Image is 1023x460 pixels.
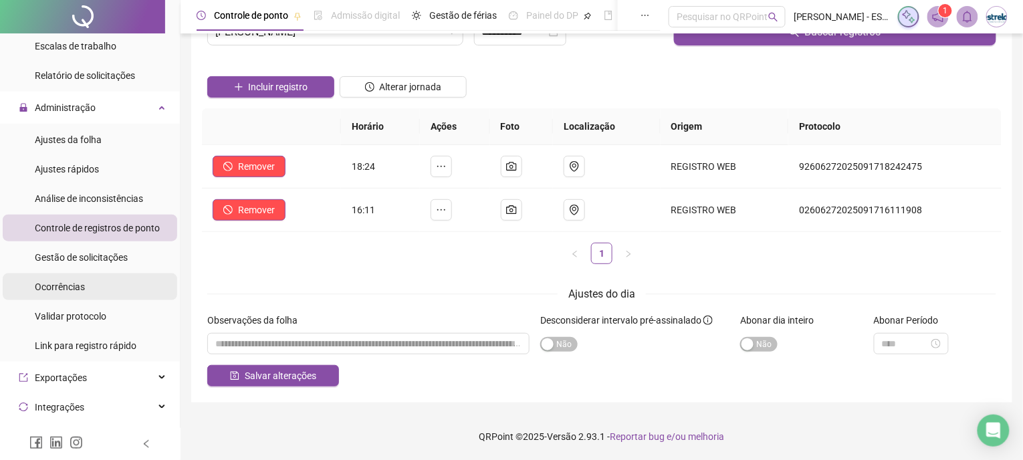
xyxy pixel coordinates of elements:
th: Ações [420,108,490,145]
span: bell [961,11,974,23]
span: 1 [943,6,947,15]
span: Link para registro rápido [35,340,136,351]
label: Abonar Período [874,313,947,328]
span: notification [932,11,944,23]
li: Próxima página [618,243,639,264]
span: Escalas de trabalho [35,41,116,51]
span: Validar protocolo [35,311,106,322]
th: Protocolo [788,108,1002,145]
span: file-done [314,11,323,20]
span: Admissão digital [331,10,400,21]
span: Desconsiderar intervalo pré-assinalado [540,315,701,326]
a: 1 [592,243,612,263]
span: Controle de ponto [214,10,288,21]
span: sun [412,11,421,20]
span: Incluir registro [249,80,308,94]
span: environment [569,205,580,215]
li: Página anterior [564,243,586,264]
th: Horário [341,108,420,145]
span: clock-circle [365,82,374,92]
span: Reportar bug e/ou melhoria [610,431,725,442]
th: Localização [553,108,661,145]
span: 16:11 [352,205,375,215]
span: Análise de inconsistências [35,193,143,204]
td: REGISTRO WEB [661,189,789,232]
span: ellipsis [641,11,650,20]
td: 02606272025091716111908 [788,189,1002,232]
button: Incluir registro [207,76,334,98]
span: left [571,250,579,258]
span: Relatório de solicitações [35,70,135,81]
span: camera [506,161,517,172]
span: Salvar alterações [245,368,316,383]
span: Gestão de solicitações [35,252,128,263]
td: 92606272025091718242475 [788,145,1002,189]
button: Remover [213,199,286,221]
span: save [230,371,239,380]
li: 1 [591,243,612,264]
span: Controle de registros de ponto [35,223,160,233]
span: 18:24 [352,161,375,172]
span: Ajustes do dia [568,287,635,300]
span: Remover [238,203,275,217]
span: lock [19,103,28,112]
span: stop [223,162,233,171]
button: Remover [213,156,286,177]
span: instagram [70,436,83,449]
span: left [142,439,151,449]
div: Open Intercom Messenger [978,415,1010,447]
span: Gestão de férias [429,10,497,21]
label: Observações da folha [207,313,306,328]
th: Origem [661,108,789,145]
span: ellipsis [436,161,447,172]
span: dashboard [509,11,518,20]
span: environment [569,161,580,172]
span: ellipsis [436,205,447,215]
span: export [19,373,28,382]
img: sparkle-icon.fc2bf0ac1784a2077858766a79e2daf3.svg [901,9,916,24]
span: [PERSON_NAME] - ESTRELAS INTERNET [794,9,890,24]
span: book [604,11,613,20]
span: right [624,250,633,258]
span: camera [506,205,517,215]
span: Ocorrências [35,281,85,292]
span: Ajustes rápidos [35,164,99,175]
img: 4435 [987,7,1007,27]
span: pushpin [294,12,302,20]
span: Administração [35,102,96,113]
td: REGISTRO WEB [661,145,789,189]
button: left [564,243,586,264]
span: stop [223,205,233,215]
span: Ajustes da folha [35,134,102,145]
a: Alterar jornada [340,83,467,94]
span: linkedin [49,436,63,449]
span: plus [234,82,243,92]
span: sync [19,402,28,412]
span: Alterar jornada [380,80,442,94]
button: right [618,243,639,264]
span: facebook [29,436,43,449]
span: Integrações [35,402,84,413]
label: Abonar dia inteiro [740,313,822,328]
button: Salvar alterações [207,365,339,386]
th: Foto [490,108,553,145]
span: Remover [238,159,275,174]
span: info-circle [703,316,713,325]
span: search [768,12,778,22]
button: Alterar jornada [340,76,467,98]
footer: QRPoint © 2025 - 2.93.1 - [181,413,1023,460]
span: Versão [548,431,577,442]
span: pushpin [584,12,592,20]
span: clock-circle [197,11,206,20]
span: Painel do DP [526,10,578,21]
span: Exportações [35,372,87,383]
sup: 1 [939,4,952,17]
